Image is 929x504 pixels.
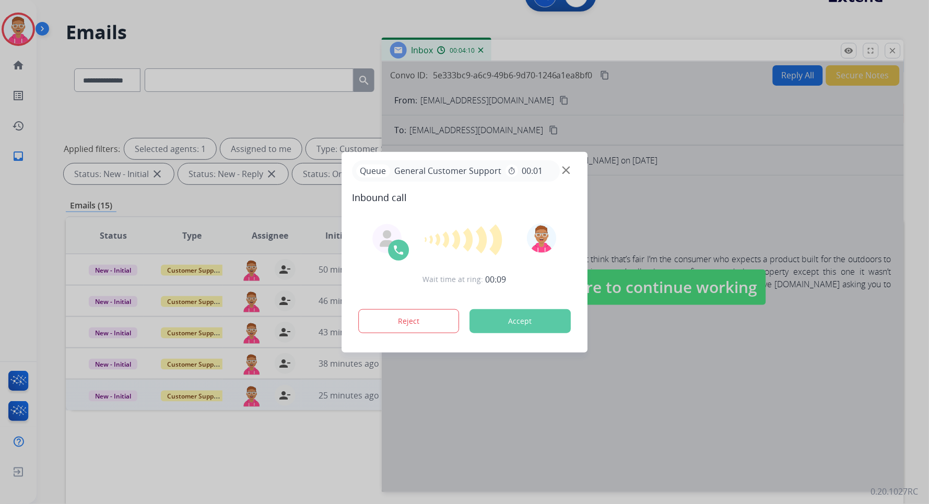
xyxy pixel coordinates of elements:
button: Accept [469,309,571,333]
img: avatar [527,224,557,253]
p: Queue [356,165,390,178]
span: General Customer Support [390,165,505,177]
mat-icon: timer [508,167,516,175]
img: agent-avatar [379,230,395,247]
img: close-button [562,166,570,174]
span: 00:01 [522,165,543,177]
img: call-icon [392,244,405,256]
span: 00:09 [486,273,507,286]
button: Reject [358,309,460,333]
span: Wait time at ring: [423,274,484,285]
span: Inbound call [352,190,577,205]
p: 0.20.1027RC [871,485,919,498]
